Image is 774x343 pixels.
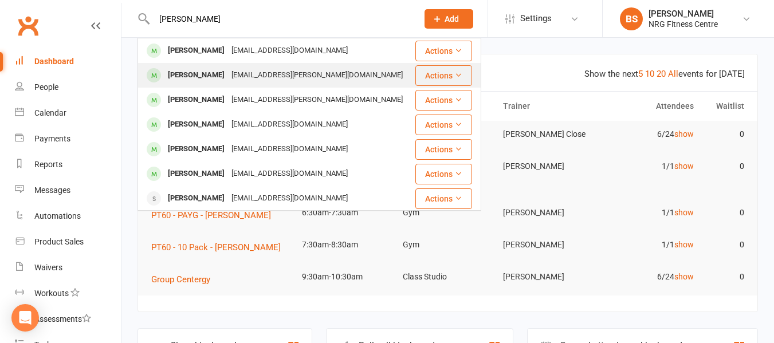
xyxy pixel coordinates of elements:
[228,92,406,108] div: [EMAIL_ADDRESS][PERSON_NAME][DOMAIN_NAME]
[415,41,472,61] button: Actions
[15,229,121,255] a: Product Sales
[15,255,121,281] a: Waivers
[398,263,498,290] td: Class Studio
[15,306,121,332] a: Assessments
[445,14,459,23] span: Add
[164,116,228,133] div: [PERSON_NAME]
[699,121,749,148] td: 0
[15,203,121,229] a: Automations
[34,57,74,66] div: Dashboard
[398,199,498,226] td: Gym
[674,240,694,249] a: show
[498,199,599,226] td: [PERSON_NAME]
[498,153,599,180] td: [PERSON_NAME]
[228,165,351,182] div: [EMAIL_ADDRESS][DOMAIN_NAME]
[15,74,121,100] a: People
[620,7,643,30] div: BS
[15,281,121,306] a: Workouts
[164,190,228,207] div: [PERSON_NAME]
[699,231,749,258] td: 0
[498,92,599,121] th: Trainer
[151,11,410,27] input: Search...
[674,208,694,217] a: show
[297,263,398,290] td: 9:30am-10:30am
[34,263,62,272] div: Waivers
[498,231,599,258] td: [PERSON_NAME]
[520,6,552,31] span: Settings
[164,141,228,157] div: [PERSON_NAME]
[34,160,62,169] div: Reports
[297,199,398,226] td: 6:30am-7:30am
[415,65,472,86] button: Actions
[599,92,700,121] th: Attendees
[415,188,472,209] button: Actions
[151,273,218,286] button: Group Centergy
[14,11,42,40] a: Clubworx
[645,69,654,79] a: 10
[599,263,700,290] td: 6/24
[599,121,700,148] td: 6/24
[638,69,643,79] a: 5
[498,263,599,290] td: [PERSON_NAME]
[415,164,472,184] button: Actions
[34,237,84,246] div: Product Sales
[228,42,351,59] div: [EMAIL_ADDRESS][DOMAIN_NAME]
[657,69,666,79] a: 20
[151,274,210,285] span: Group Centergy
[649,19,718,29] div: NRG Fitness Centre
[164,42,228,59] div: [PERSON_NAME]
[34,134,70,143] div: Payments
[599,231,700,258] td: 1/1
[415,90,472,111] button: Actions
[164,165,228,182] div: [PERSON_NAME]
[34,82,58,92] div: People
[151,242,281,253] span: PT60 - 10 Pack - [PERSON_NAME]
[699,153,749,180] td: 0
[297,231,398,258] td: 7:30am-8:30am
[584,67,745,81] div: Show the next events for [DATE]
[425,9,473,29] button: Add
[228,67,406,84] div: [EMAIL_ADDRESS][PERSON_NAME][DOMAIN_NAME]
[699,199,749,226] td: 0
[164,92,228,108] div: [PERSON_NAME]
[15,152,121,178] a: Reports
[34,186,70,195] div: Messages
[228,116,351,133] div: [EMAIL_ADDRESS][DOMAIN_NAME]
[11,304,39,332] div: Open Intercom Messenger
[15,100,121,126] a: Calendar
[415,115,472,135] button: Actions
[674,272,694,281] a: show
[415,139,472,160] button: Actions
[15,178,121,203] a: Messages
[398,231,498,258] td: Gym
[34,108,66,117] div: Calendar
[699,92,749,121] th: Waitlist
[34,289,69,298] div: Workouts
[674,161,694,171] a: show
[498,121,599,148] td: [PERSON_NAME] Close
[699,263,749,290] td: 0
[15,49,121,74] a: Dashboard
[599,199,700,226] td: 1/1
[151,208,279,222] button: PT60 - PAYG - [PERSON_NAME]
[151,210,271,220] span: PT60 - PAYG - [PERSON_NAME]
[151,241,289,254] button: PT60 - 10 Pack - [PERSON_NAME]
[228,141,351,157] div: [EMAIL_ADDRESS][DOMAIN_NAME]
[674,129,694,139] a: show
[164,67,228,84] div: [PERSON_NAME]
[599,153,700,180] td: 1/1
[668,69,678,79] a: All
[15,126,121,152] a: Payments
[649,9,718,19] div: [PERSON_NAME]
[34,211,81,220] div: Automations
[228,190,351,207] div: [EMAIL_ADDRESS][DOMAIN_NAME]
[34,314,91,324] div: Assessments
